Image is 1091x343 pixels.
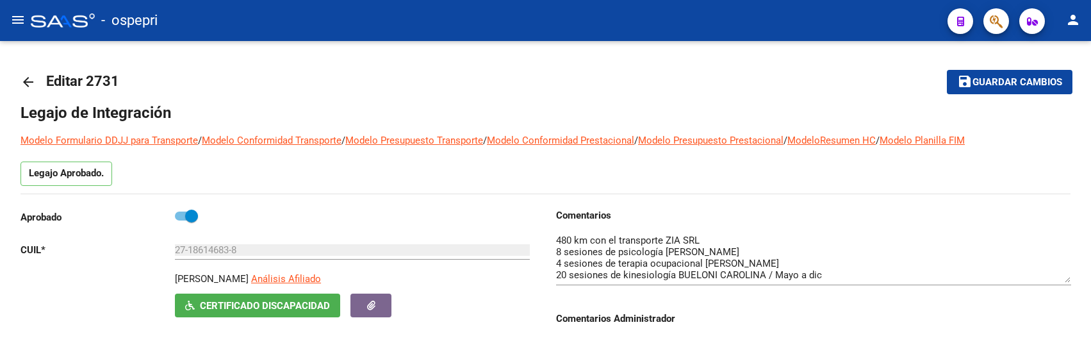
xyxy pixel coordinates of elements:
button: Certificado Discapacidad [175,294,340,317]
a: ModeloResumen HC [787,135,876,146]
mat-icon: arrow_back [21,74,36,90]
p: [PERSON_NAME] [175,272,249,286]
p: CUIL [21,243,175,257]
p: Legajo Aprobado. [21,162,112,186]
a: Modelo Conformidad Transporte [202,135,341,146]
a: Modelo Formulario DDJJ para Transporte [21,135,198,146]
mat-icon: person [1065,12,1081,28]
iframe: Intercom live chat [1047,299,1078,330]
span: Guardar cambios [972,77,1062,88]
a: Modelo Presupuesto Transporte [345,135,483,146]
a: Modelo Presupuesto Prestacional [638,135,783,146]
p: Aprobado [21,210,175,224]
span: - ospepri [101,6,158,35]
h3: Comentarios Administrador [556,312,1071,326]
mat-icon: menu [10,12,26,28]
h3: Comentarios [556,208,1071,222]
button: Guardar cambios [947,70,1072,94]
h1: Legajo de Integración [21,103,1070,123]
span: Análisis Afiliado [251,273,321,285]
span: Certificado Discapacidad [200,300,330,312]
mat-icon: save [957,74,972,89]
span: Editar 2731 [46,73,119,89]
a: Modelo Conformidad Prestacional [487,135,634,146]
a: Modelo Planilla FIM [880,135,965,146]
